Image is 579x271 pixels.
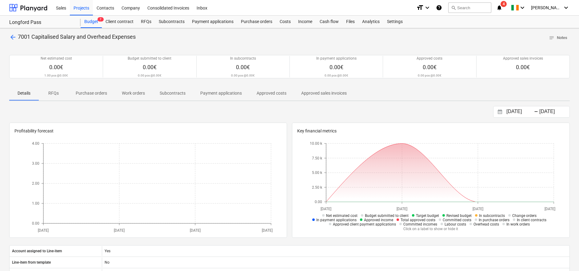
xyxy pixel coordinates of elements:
[114,228,125,233] tspan: [DATE]
[534,110,538,114] div: -
[424,4,431,11] i: keyboard_arrow_down
[326,214,357,218] span: Net estimated cost
[443,218,471,222] span: Committed costs
[297,128,565,134] p: Key financial metrics
[76,90,107,96] p: Purchase orders
[448,2,491,13] button: Search
[548,242,579,271] iframe: Chat Widget
[451,5,456,10] span: search
[122,90,145,96] p: Work orders
[12,249,62,254] p: Account assigned to Line-item
[98,17,104,22] span: 7
[257,90,286,96] p: Approved costs
[12,260,51,265] p: Line-item from template
[545,207,555,211] tspan: [DATE]
[81,16,102,28] div: Budget
[138,73,162,77] p: 0.00 pcs @ 0.00€
[32,162,39,166] tspan: 3.00
[383,16,406,28] a: Settings
[44,73,68,77] p: 1.00 pcs @ 0.00€
[445,222,466,226] span: Labour costs
[562,4,570,11] i: keyboard_arrow_down
[505,108,537,116] input: Start Date
[155,16,188,28] a: Subcontracts
[531,5,562,10] span: [PERSON_NAME]
[325,73,348,77] p: 0.00 pcs @ 0.00€
[262,228,273,233] tspan: [DATE]
[479,218,509,222] span: In purchase orders
[18,33,136,40] span: 7001 Capitalised Salary and Overhead Expenses
[308,226,554,232] p: Click on a label to show or hide it
[301,90,347,96] p: Approved sales invoices
[32,142,39,146] tspan: 4.00
[200,90,242,96] p: Payment applications
[423,64,437,70] span: 0.00€
[417,56,442,61] p: Approved costs
[321,207,332,211] tspan: [DATE]
[436,4,442,11] i: Knowledge base
[312,185,322,190] tspan: 2.50 k
[495,108,505,116] button: Interact with the calendar and add the check-in date for your trip.
[503,56,543,61] p: Approved sales invoices
[538,108,569,116] input: End Date
[160,90,186,96] p: Subcontracts
[32,182,39,186] tspan: 2.00
[315,200,322,204] tspan: 0.00
[41,56,72,61] p: Net estimated cost
[294,16,316,28] a: Income
[32,202,39,206] tspan: 1.00
[316,56,357,61] p: In payment applications
[506,222,530,226] span: In work orders
[128,56,171,61] p: Budget submitted to client
[546,33,570,43] button: Notes
[9,19,73,26] div: Longford Pass
[14,128,282,134] p: Profitability forecast
[312,156,322,160] tspan: 7.50 k
[501,1,507,7] span: 4
[401,218,435,222] span: Total approved costs
[519,4,526,11] i: keyboard_arrow_down
[230,56,256,61] p: In subcontracts
[549,35,554,41] span: notes
[549,34,567,41] span: Notes
[312,171,322,175] tspan: 5.00 k
[479,214,505,218] span: In subcontracts
[342,16,358,28] div: Files
[473,222,499,226] span: Overhead costs
[358,16,383,28] div: Analytics
[316,16,342,28] a: Cash flow
[9,33,17,41] span: arrow_back
[231,73,255,77] p: 0.00 pcs @ 0.00€
[365,214,409,218] span: Budget submitted to client
[46,90,61,96] p: RFQs
[333,222,396,226] span: Approved client payment applications
[102,16,137,28] div: Client contract
[516,64,530,70] span: 0.00€
[49,64,63,70] span: 0.00€
[32,222,39,226] tspan: 0.00
[446,214,472,218] span: Revised budget
[102,257,569,267] div: No
[517,218,546,222] span: In client contracts
[416,4,424,11] i: format_size
[416,214,439,218] span: Target budget
[188,16,237,28] a: Payment applications
[364,218,393,222] span: Approved income
[276,16,294,28] a: Costs
[237,16,276,28] a: Purchase orders
[17,90,31,96] p: Details
[137,16,155,28] div: RFQs
[496,4,502,11] i: notifications
[236,64,250,70] span: 0.00€
[397,207,407,211] tspan: [DATE]
[310,142,322,146] tspan: 10.00 k
[418,73,441,77] p: 0.00 pcs @ 0.00€
[102,246,569,256] div: Yes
